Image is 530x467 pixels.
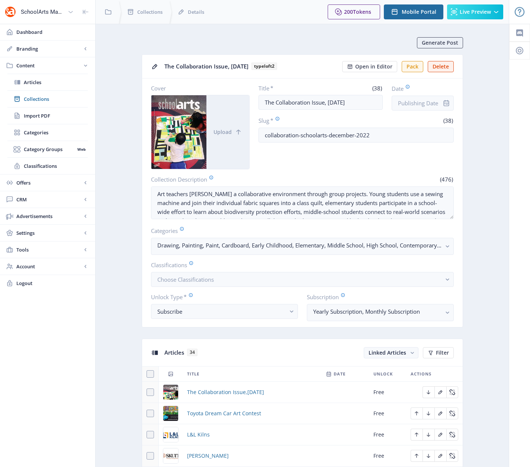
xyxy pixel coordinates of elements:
[411,409,423,416] a: Edit page
[187,409,261,418] a: Toyota Dream Car Art Contest
[137,8,163,16] span: Collections
[151,84,244,92] label: Cover
[16,279,89,287] span: Logout
[447,4,503,19] button: Live Preview
[428,61,454,72] button: Delete
[402,61,423,72] button: Pack
[151,175,299,183] label: Collection Description
[423,347,454,358] button: Filter
[75,145,88,153] nb-badge: Web
[411,431,423,438] a: Edit page
[24,79,88,86] span: Articles
[151,272,454,287] button: Choose Classifications
[151,293,292,301] label: Unlock Type
[164,349,184,356] span: Articles
[436,350,449,356] span: Filter
[442,117,454,124] span: (38)
[460,9,491,15] span: Live Preview
[157,241,441,250] nb-select-label: Drawing, Painting, Paint, Cardboard, Early Childhood, Elementary, Middle School, High School, Con...
[188,8,204,16] span: Details
[369,382,406,403] td: Free
[422,40,458,46] span: Generate Post
[364,347,418,358] button: Linked Articles
[434,388,446,395] a: Edit page
[251,63,277,70] b: typeloft2
[163,385,178,400] img: bc2c448d-7568-411f-86b9-2dabe1b82a37.png
[187,370,199,378] span: Title
[434,409,446,416] a: Edit page
[16,229,82,237] span: Settings
[16,263,82,270] span: Account
[307,293,448,301] label: Subscription
[417,37,463,48] button: Generate Post
[7,91,88,107] a: Collections
[24,162,88,170] span: Classifications
[163,406,178,421] img: 122b3f44-b4e1-42fd-8fd6-88e6f1046f82.png
[16,246,82,253] span: Tools
[369,424,406,445] td: Free
[373,370,393,378] span: Unlock
[164,61,338,72] div: The Collaboration Issue, [DATE]
[24,112,88,119] span: Import PDF
[328,4,380,19] button: 200Tokens
[384,4,443,19] button: Mobile Portal
[411,370,431,378] span: Actions
[7,74,88,90] a: Articles
[423,409,434,416] a: Edit page
[16,196,82,203] span: CRM
[446,409,458,416] a: Edit page
[423,388,434,395] a: Edit page
[371,84,383,92] span: (38)
[157,307,286,316] div: Subscribe
[423,431,434,438] a: Edit page
[446,388,458,395] a: Edit page
[16,62,82,69] span: Content
[151,238,454,255] button: Drawing, Painting, Paint, Cardboard, Early Childhood, Elementary, Middle School, High School, Con...
[16,28,89,36] span: Dashboard
[258,116,353,125] label: Slug
[213,129,232,135] span: Upload
[151,227,448,235] label: Categories
[24,95,88,103] span: Collections
[187,388,264,397] a: The Collaboration Issue,[DATE]
[4,6,16,18] img: properties.app_icon.png
[151,304,298,319] button: Subscribe
[313,307,441,316] nb-select-label: Yearly Subscription, Monthly Subscription
[24,129,88,136] span: Categories
[7,158,88,174] a: Classifications
[16,179,82,186] span: Offers
[353,8,371,15] span: Tokens
[342,61,397,72] button: Open in Editor
[369,403,406,424] td: Free
[402,9,436,15] span: Mobile Portal
[206,95,249,169] button: Upload
[392,84,448,93] label: Date
[24,145,75,153] span: Category Groups
[7,124,88,141] a: Categories
[7,108,88,124] a: Import PDF
[334,370,346,378] span: Date
[187,430,210,439] a: L&L Kilns
[151,261,448,269] label: Classifications
[439,176,454,183] span: (476)
[258,84,318,92] label: Title
[187,349,197,356] span: 34
[258,128,454,143] input: this-is-how-a-slug-looks-like
[16,212,82,220] span: Advertisements
[163,427,178,442] img: d1313acb-c5d5-4a52-976b-7d2952bd3fa6.png
[446,431,458,438] a: Edit page
[392,96,454,111] input: Publishing Date
[21,4,65,20] div: SchoolArts Magazine
[157,276,214,283] span: Choose Classifications
[369,349,406,356] span: Linked Articles
[434,431,446,438] a: Edit page
[443,99,450,107] nb-icon: info
[7,141,88,157] a: Category GroupsWeb
[258,95,383,110] input: Type Collection Title ...
[16,45,82,52] span: Branding
[355,64,392,70] span: Open in Editor
[307,304,454,321] button: Yearly Subscription, Monthly Subscription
